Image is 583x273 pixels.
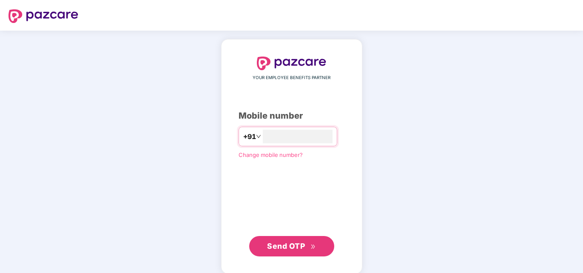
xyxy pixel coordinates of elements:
[9,9,78,23] img: logo
[267,242,305,250] span: Send OTP
[239,151,303,158] a: Change mobile number?
[310,244,316,250] span: double-right
[243,131,256,142] span: +91
[249,236,334,256] button: Send OTPdouble-right
[256,134,261,139] span: down
[239,109,345,122] div: Mobile number
[257,57,327,70] img: logo
[253,74,330,81] span: YOUR EMPLOYEE BENEFITS PARTNER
